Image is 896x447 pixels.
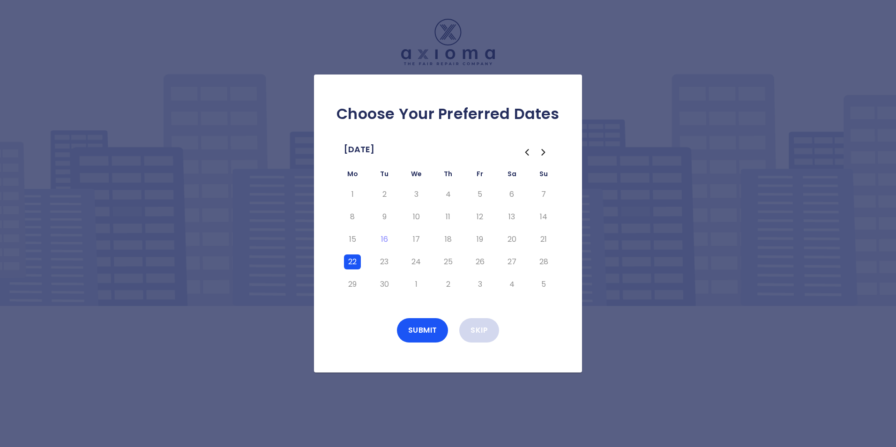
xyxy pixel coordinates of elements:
button: Friday, October 3rd, 2025 [471,277,488,292]
button: Sunday, September 7th, 2025 [535,187,552,202]
h2: Choose Your Preferred Dates [329,104,567,123]
th: Tuesday [368,168,400,183]
img: Logo [401,19,495,65]
button: Thursday, October 2nd, 2025 [440,277,456,292]
button: Wednesday, October 1st, 2025 [408,277,425,292]
button: Today, Tuesday, September 16th, 2025 [376,232,393,247]
button: Tuesday, September 23rd, 2025 [376,254,393,269]
button: Friday, September 12th, 2025 [471,209,488,224]
th: Sunday [528,168,560,183]
th: Saturday [496,168,528,183]
button: Monday, September 8th, 2025 [344,209,361,224]
button: Sunday, October 5th, 2025 [535,277,552,292]
button: Submit [397,318,448,343]
th: Friday [464,168,496,183]
button: Saturday, September 6th, 2025 [503,187,520,202]
button: Wednesday, September 17th, 2025 [408,232,425,247]
button: Go to the Next Month [535,144,552,161]
button: Thursday, September 25th, 2025 [440,254,456,269]
button: Monday, September 22nd, 2025, selected [344,254,361,269]
button: Friday, September 26th, 2025 [471,254,488,269]
button: Tuesday, September 2nd, 2025 [376,187,393,202]
button: Thursday, September 4th, 2025 [440,187,456,202]
button: Skip [459,318,499,343]
button: Sunday, September 14th, 2025 [535,209,552,224]
th: Wednesday [400,168,432,183]
table: September 2025 [336,168,560,296]
button: Monday, September 1st, 2025 [344,187,361,202]
button: Monday, September 15th, 2025 [344,232,361,247]
button: Saturday, October 4th, 2025 [503,277,520,292]
span: [DATE] [344,142,374,157]
th: Thursday [432,168,464,183]
button: Saturday, September 27th, 2025 [503,254,520,269]
button: Wednesday, September 3rd, 2025 [408,187,425,202]
button: Thursday, September 11th, 2025 [440,209,456,224]
button: Saturday, September 13th, 2025 [503,209,520,224]
button: Tuesday, September 9th, 2025 [376,209,393,224]
button: Sunday, September 21st, 2025 [535,232,552,247]
button: Wednesday, September 24th, 2025 [408,254,425,269]
button: Tuesday, September 30th, 2025 [376,277,393,292]
th: Monday [336,168,368,183]
button: Monday, September 29th, 2025 [344,277,361,292]
button: Sunday, September 28th, 2025 [535,254,552,269]
button: Friday, September 5th, 2025 [471,187,488,202]
button: Go to the Previous Month [518,144,535,161]
button: Saturday, September 20th, 2025 [503,232,520,247]
button: Friday, September 19th, 2025 [471,232,488,247]
button: Thursday, September 18th, 2025 [440,232,456,247]
button: Wednesday, September 10th, 2025 [408,209,425,224]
